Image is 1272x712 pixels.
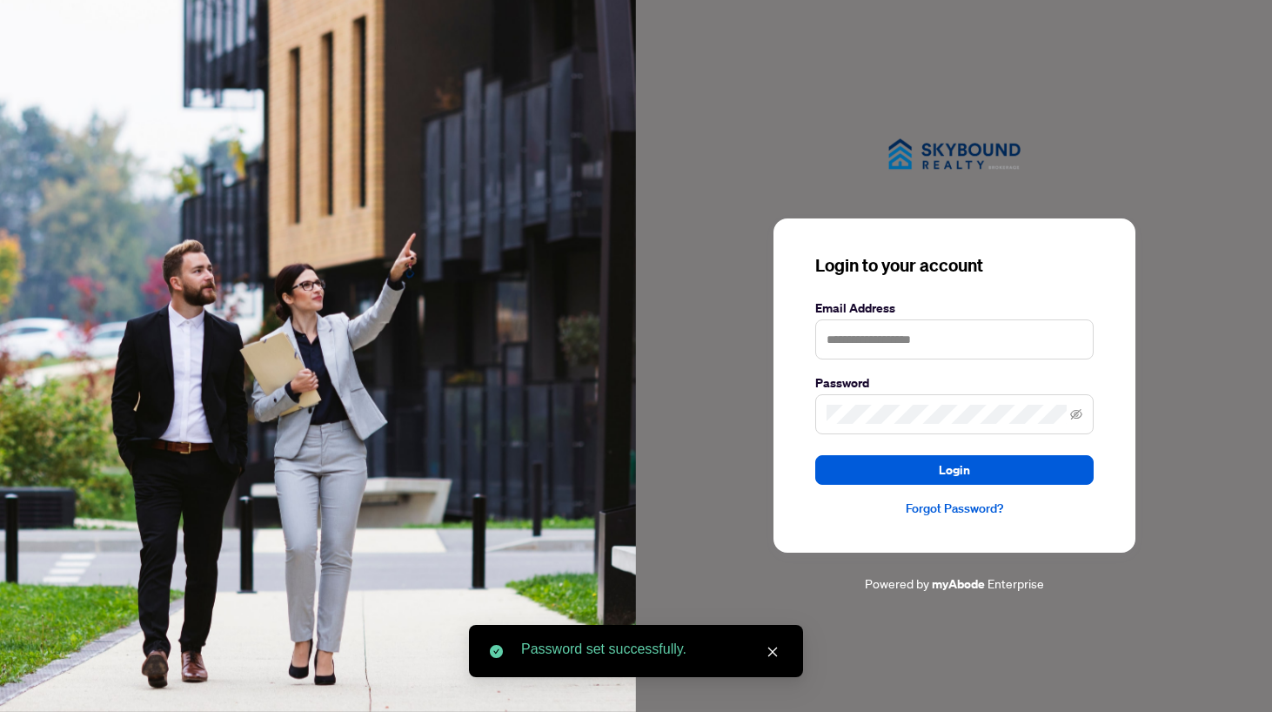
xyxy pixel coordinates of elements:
[767,646,779,658] span: close
[763,642,782,662] a: Close
[932,574,985,594] a: myAbode
[939,456,970,484] span: Login
[1070,408,1082,420] span: eye-invisible
[865,575,929,591] span: Powered by
[490,645,503,658] span: check-circle
[815,455,1094,485] button: Login
[521,639,782,660] div: Password set successfully.
[815,253,1094,278] h3: Login to your account
[987,575,1044,591] span: Enterprise
[867,118,1041,191] img: ma-logo
[815,373,1094,393] label: Password
[815,299,1094,318] label: Email Address
[815,499,1094,518] a: Forgot Password?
